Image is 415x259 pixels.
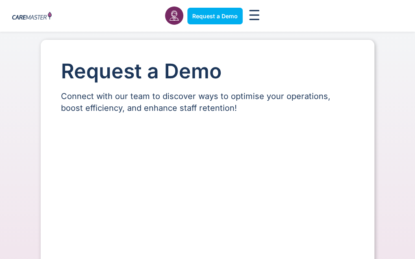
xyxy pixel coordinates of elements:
[247,7,262,25] div: Menu Toggle
[192,13,238,19] span: Request a Demo
[61,91,354,114] p: Connect with our team to discover ways to optimise your operations, boost efficiency, and enhance...
[12,12,52,21] img: CareMaster Logo
[187,8,243,24] a: Request a Demo
[61,60,354,82] h1: Request a Demo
